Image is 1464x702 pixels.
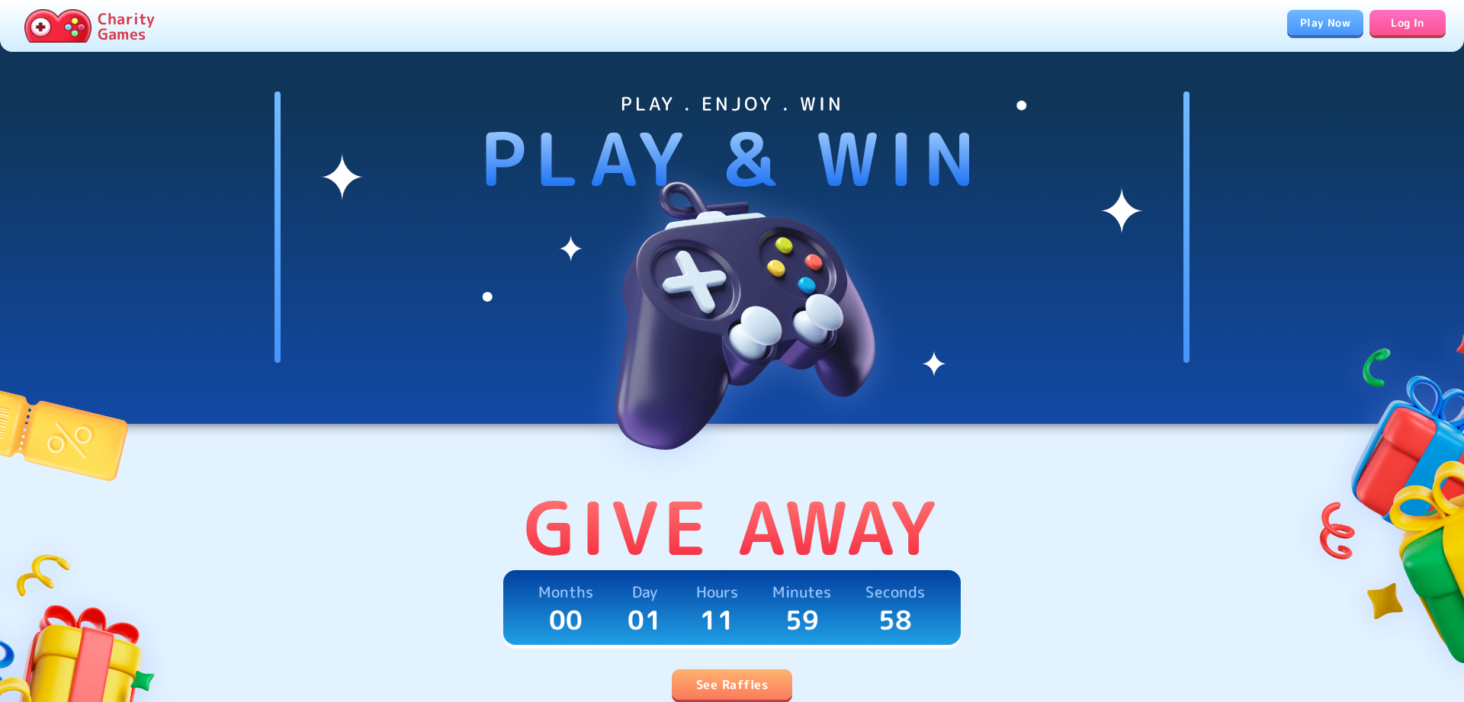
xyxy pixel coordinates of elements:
a: Play Now [1287,10,1363,35]
p: Months [538,579,593,604]
a: See Raffles [672,669,792,700]
img: gifts [1286,293,1464,698]
img: hero-image [541,116,923,497]
p: 58 [878,604,913,636]
p: Hours [696,579,739,604]
p: Give Away [524,485,941,570]
p: Charity Games [98,11,155,41]
p: Day [632,579,657,604]
p: 01 [628,604,662,636]
p: Minutes [772,579,831,604]
p: 59 [785,604,820,636]
a: Charity Games [18,6,161,46]
p: 00 [549,604,583,636]
p: Seconds [865,579,925,604]
p: 11 [700,604,734,636]
img: shines [320,91,1144,387]
img: Charity.Games [24,9,91,43]
a: Log In [1369,10,1446,35]
a: Months00Day01Hours11Minutes59Seconds58 [503,570,961,645]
